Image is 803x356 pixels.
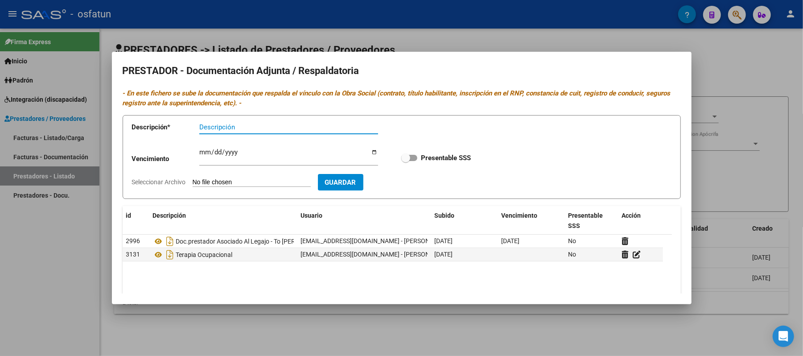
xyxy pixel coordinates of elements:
datatable-header-cell: Subido [431,206,498,236]
span: Vencimiento [502,212,538,219]
span: [DATE] [502,237,520,244]
span: Terapia Ocupacional [176,251,233,258]
span: Usuario [301,212,323,219]
i: Descargar documento [165,234,176,248]
datatable-header-cell: Descripción [149,206,297,236]
datatable-header-cell: id [123,206,149,236]
datatable-header-cell: Presentable SSS [565,206,618,236]
span: No [568,237,577,244]
span: 2996 [126,237,140,244]
p: Vencimiento [132,154,199,164]
span: [DATE] [435,251,453,258]
span: Presentable SSS [568,212,603,229]
span: Subido [435,212,455,219]
span: Doc.prestador Asociado Al Legajo - To [PERSON_NAME] [176,238,330,245]
i: - En este fichero se sube la documentación que respalda el vínculo con la Obra Social (contrato, ... [123,89,671,108]
span: [EMAIL_ADDRESS][DOMAIN_NAME] - [PERSON_NAME] [301,237,452,244]
i: Descargar documento [165,248,176,262]
datatable-header-cell: Acción [618,206,663,236]
strong: Presentable SSS [421,154,471,162]
datatable-header-cell: Usuario [297,206,431,236]
span: Seleccionar Archivo [132,178,186,186]
span: Guardar [325,178,356,186]
p: Descripción [132,122,199,132]
span: 3131 [126,251,140,258]
span: Acción [622,212,641,219]
h2: PRESTADOR - Documentación Adjunta / Respaldatoria [123,62,681,79]
span: Descripción [153,212,186,219]
div: Open Intercom Messenger [773,326,794,347]
span: id [126,212,132,219]
button: Guardar [318,174,363,190]
span: [EMAIL_ADDRESS][DOMAIN_NAME] - [PERSON_NAME] [301,251,452,258]
span: [DATE] [435,237,453,244]
span: No [568,251,577,258]
datatable-header-cell: Vencimiento [498,206,565,236]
